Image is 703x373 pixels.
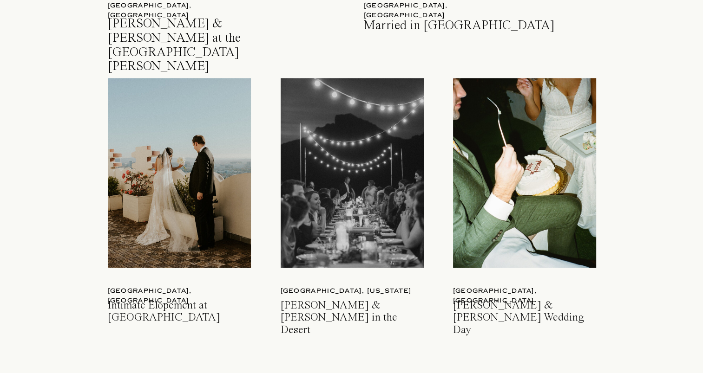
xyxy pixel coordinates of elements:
[108,1,256,11] a: [GEOGRAPHIC_DATA], [GEOGRAPHIC_DATA]
[108,286,256,296] a: [GEOGRAPHIC_DATA], [GEOGRAPHIC_DATA]
[364,19,585,43] a: Married in [GEOGRAPHIC_DATA]
[364,1,512,11] a: [GEOGRAPHIC_DATA], [GEOGRAPHIC_DATA]
[453,286,602,296] a: [GEOGRAPHIC_DATA], [GEOGRAPHIC_DATA]
[281,300,426,324] a: [PERSON_NAME] & [PERSON_NAME] in the Desert
[108,17,294,41] a: [PERSON_NAME] & [PERSON_NAME] at the [GEOGRAPHIC_DATA][PERSON_NAME]
[108,300,253,324] a: Intimate Elopement at [GEOGRAPHIC_DATA]
[281,286,429,296] a: [GEOGRAPHIC_DATA], [US_STATE]
[453,300,598,324] a: [PERSON_NAME] & [PERSON_NAME] Wedding Day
